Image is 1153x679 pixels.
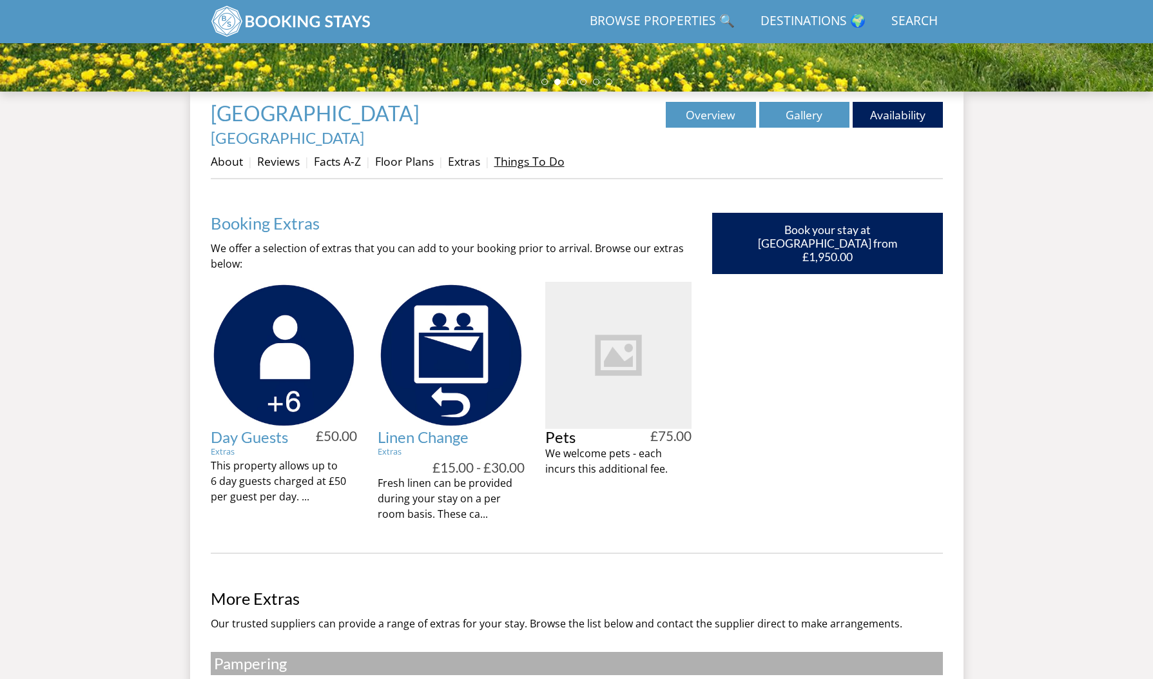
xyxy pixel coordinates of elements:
[211,153,243,169] a: About
[211,652,943,675] h2: Pampering
[211,428,288,446] a: Day Guests
[211,5,372,37] img: BookingStays
[316,429,357,458] h4: £50.00
[375,153,434,169] a: Floor Plans
[378,282,525,429] img: Linen Change
[211,241,692,271] p: We offer a selection of extras that you can add to your booking prior to arrival. Browse our extr...
[585,7,740,36] a: Browse Properties 🔍
[545,282,692,429] img: Pets
[211,616,943,631] p: Our trusted suppliers can provide a range of extras for your stay. Browse the list below and cont...
[545,446,692,492] p: We welcome pets - each incurs this additional fee.
[759,102,849,128] a: Gallery
[712,213,942,274] a: Book your stay at [GEOGRAPHIC_DATA] from £1,950.00
[211,589,943,607] h2: More Extras
[448,153,480,169] a: Extras
[211,213,320,233] a: Booking Extras
[378,446,402,457] a: Extras
[314,153,361,169] a: Facts A-Z
[211,128,364,147] a: [GEOGRAPHIC_DATA]
[755,7,871,36] a: Destinations 🌍
[494,153,565,169] a: Things To Do
[666,102,756,128] a: Overview
[853,102,943,128] a: Availability
[211,282,358,429] img: Day Guests
[211,101,423,126] a: [GEOGRAPHIC_DATA]
[650,429,692,446] h4: £75.00
[886,7,943,36] a: Search
[211,458,358,504] p: This property allows up to 6 day guests charged at £50 per guest per day. ...
[378,475,525,522] p: Fresh linen can be provided during your stay on a per room basis. These ca...
[211,446,235,457] a: Extras
[211,101,420,126] span: [GEOGRAPHIC_DATA]
[545,429,648,446] h3: Pets
[378,428,469,446] a: Linen Change
[257,153,300,169] a: Reviews
[432,460,525,475] h4: £15.00 - £30.00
